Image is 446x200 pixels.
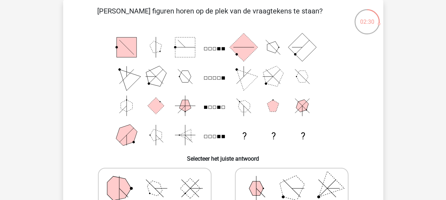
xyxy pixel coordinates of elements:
text: ? [242,131,246,141]
p: [PERSON_NAME] figuren horen op de plek van de vraagtekens te staan? [75,6,345,27]
div: 02:30 [354,9,380,26]
h6: Selecteer het juiste antwoord [75,150,372,162]
text: ? [301,131,305,141]
text: ? [271,131,276,141]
